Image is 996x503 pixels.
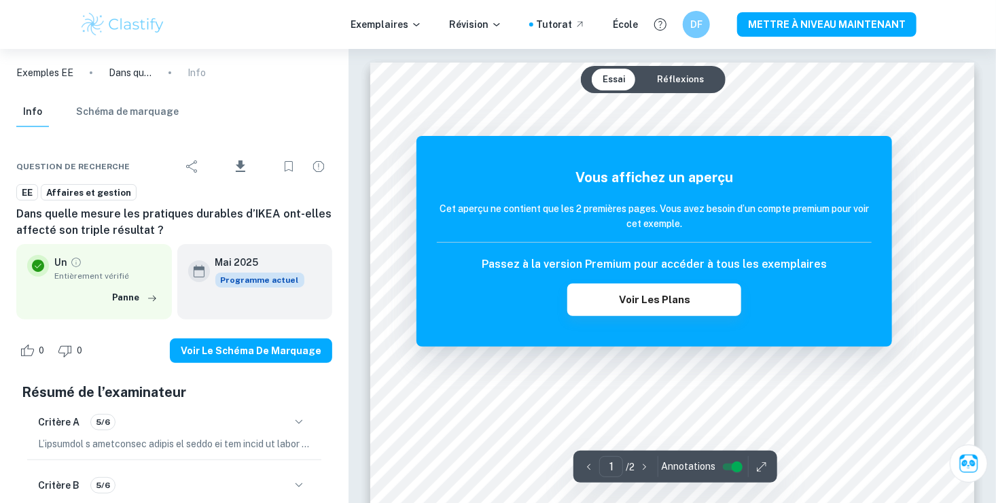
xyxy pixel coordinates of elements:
h6: Mai 2025 [215,255,294,270]
div: Signaler un problème [305,153,332,180]
font: Exemplaires [351,17,408,32]
font: Tutorat [536,17,572,32]
a: École [613,17,638,32]
div: Partager [179,153,206,180]
p: Info [188,65,206,80]
font: Voir le schéma de marquage [181,343,321,359]
h6: Critère A [38,415,79,430]
h6: Passez à la version Premium pour accéder à tous les exemplaires [482,256,827,273]
span: 0 [69,344,90,358]
p: Un [54,255,67,270]
button: Voir les plans [567,283,741,316]
button: Réflexions [646,69,715,90]
span: Affaires et gestion [41,186,136,200]
h6: Cet aperçu ne contient que les 2 premières pages. Vous avez besoin d’un compte premium pour voir ... [437,201,872,231]
font: Info [23,106,42,118]
font: 2 [629,462,635,472]
font: Révision [449,17,488,32]
div: Cet exemple est basé sur le programme actuel. N’hésitez pas à vous y référer pour vous y référer ... [215,273,304,288]
a: Tutorat [536,17,586,32]
button: Aide et commentaires [649,13,672,36]
span: Entièrement vérifié [54,270,161,282]
a: Affaires et gestion [41,184,137,201]
span: Annotations [661,459,715,474]
button: Demandez à Clai [950,445,988,483]
a: Note entièrement vérifiée [70,256,82,268]
p: / [626,459,635,474]
h6: DF [689,17,705,32]
h5: Résumé de l’examinateur [22,382,327,402]
h6: Critère B [38,478,79,493]
span: 5/6 [91,416,115,428]
div: Comme [16,340,52,362]
p: L’ipsumdol s ametconsec adipis el seddo ei tem incid ut labor et do magnaaliquae, adminimveni qui... [38,436,310,451]
button: METTRE À NIVEAU MAINTENANT [737,12,917,37]
img: Logo de Clastify [79,11,166,38]
a: Exemples EE [16,65,73,80]
span: Programme actuel [215,273,304,288]
h5: Vous affichez un aperçu [437,167,872,188]
span: 0 [31,344,52,358]
font: Panne [112,290,140,305]
h6: Dans quelle mesure les pratiques durables d’IKEA ont-elles affecté son triple résultat ? [16,206,332,239]
font: Voir les plans [619,291,690,309]
div: Détester [54,340,90,362]
span: Question de recherche [16,160,130,173]
font: Schéma de marquage [76,106,179,118]
button: Essai [592,69,636,90]
div: Signet [275,153,302,180]
span: EE [17,186,37,200]
button: DF [683,11,710,38]
div: Télécharger [209,149,272,184]
p: Dans quelle mesure les pratiques durables d’IKEA ont-elles affecté son triple résultat ? [109,65,152,80]
span: 5/6 [91,479,115,491]
font: METTRE À NIVEAU MAINTENANT [748,16,906,33]
a: EE [16,184,38,201]
button: Panne [109,288,161,308]
button: Voir le schéma de marquage [170,339,332,363]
